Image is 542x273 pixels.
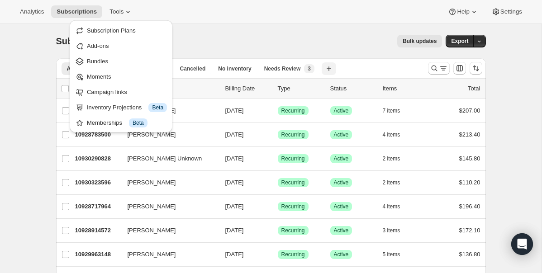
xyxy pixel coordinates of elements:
[72,38,170,53] button: Add-ons
[468,84,480,93] p: Total
[459,203,480,210] span: $196.40
[56,36,115,46] span: Subscriptions
[133,119,144,127] span: Beta
[428,62,450,75] button: Search and filter results
[75,226,120,235] p: 10928914572
[281,107,305,114] span: Recurring
[75,176,480,189] div: 10930323596[PERSON_NAME][DATE]SuccessRecurringSuccessActive2 items$110.20
[459,251,480,258] span: $136.80
[281,179,305,186] span: Recurring
[75,152,480,165] div: 10930290828[PERSON_NAME] Unknown[DATE]SuccessRecurringSuccessActive2 items$145.80
[128,226,176,235] span: [PERSON_NAME]
[383,179,400,186] span: 2 items
[281,203,305,210] span: Recurring
[383,131,400,138] span: 4 items
[308,65,311,72] span: 3
[51,5,102,18] button: Subscriptions
[278,84,323,93] div: Type
[264,65,301,72] span: Needs Review
[75,128,480,141] div: 10928783500[PERSON_NAME][DATE]SuccessRecurringSuccessActive4 items$213.40
[383,200,410,213] button: 4 items
[122,151,213,166] button: [PERSON_NAME] Unknown
[383,203,400,210] span: 4 items
[225,155,244,162] span: [DATE]
[87,42,109,49] span: Add-ons
[75,154,120,163] p: 10930290828
[442,5,484,18] button: Help
[225,227,244,234] span: [DATE]
[383,155,400,162] span: 2 items
[281,227,305,234] span: Recurring
[225,107,244,114] span: [DATE]
[152,104,163,111] span: Beta
[225,251,244,258] span: [DATE]
[281,251,305,258] span: Recurring
[104,5,138,18] button: Tools
[334,227,349,234] span: Active
[14,5,49,18] button: Analytics
[128,178,176,187] span: [PERSON_NAME]
[75,248,480,261] div: 10929963148[PERSON_NAME][DATE]SuccessRecurringSuccessActive5 items$136.80
[225,131,244,138] span: [DATE]
[128,154,202,163] span: [PERSON_NAME] Unknown
[87,103,167,112] div: Inventory Projections
[459,227,480,234] span: $172.10
[446,35,474,47] button: Export
[180,65,206,72] span: Cancelled
[383,176,410,189] button: 2 items
[334,251,349,258] span: Active
[470,62,482,75] button: Sort the results
[403,38,437,45] span: Bulk updates
[334,203,349,210] span: Active
[122,247,213,262] button: [PERSON_NAME]
[451,38,468,45] span: Export
[225,84,271,93] p: Billing Date
[383,248,410,261] button: 5 items
[122,199,213,214] button: [PERSON_NAME]
[72,85,170,99] button: Campaign links
[486,5,528,18] button: Settings
[459,131,480,138] span: $213.40
[281,155,305,162] span: Recurring
[511,233,533,255] div: Open Intercom Messenger
[57,8,97,15] span: Subscriptions
[87,89,127,95] span: Campaign links
[383,107,400,114] span: 7 items
[75,202,120,211] p: 10928717964
[218,65,251,72] span: No inventory
[334,155,349,162] span: Active
[87,58,108,65] span: Bundles
[334,131,349,138] span: Active
[383,227,400,234] span: 3 items
[72,23,170,38] button: Subscription Plans
[75,224,480,237] div: 10928914572[PERSON_NAME][DATE]SuccessRecurringSuccessActive3 items$172.10
[383,128,410,141] button: 4 items
[109,8,124,15] span: Tools
[383,152,410,165] button: 2 items
[383,224,410,237] button: 3 items
[459,107,480,114] span: $207.00
[383,251,400,258] span: 5 items
[459,155,480,162] span: $145.80
[72,69,170,84] button: Moments
[122,223,213,238] button: [PERSON_NAME]
[87,73,111,80] span: Moments
[322,62,336,75] button: Create new view
[334,179,349,186] span: Active
[75,250,120,259] p: 10929963148
[87,118,167,127] div: Memberships
[383,84,428,93] div: Items
[397,35,442,47] button: Bulk updates
[281,131,305,138] span: Recurring
[87,27,136,34] span: Subscription Plans
[72,100,170,114] button: Inventory Projections
[383,104,410,117] button: 7 items
[330,84,376,93] p: Status
[225,179,244,186] span: [DATE]
[72,54,170,68] button: Bundles
[20,8,44,15] span: Analytics
[459,179,480,186] span: $110.20
[457,8,469,15] span: Help
[453,62,466,75] button: Customize table column order and visibility
[75,200,480,213] div: 10928717964[PERSON_NAME][DATE]SuccessRecurringSuccessActive4 items$196.40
